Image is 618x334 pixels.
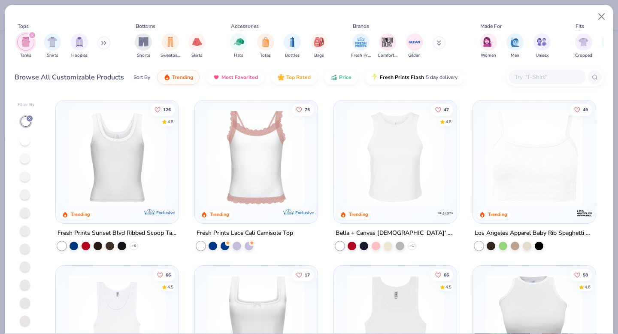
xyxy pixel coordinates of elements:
img: Shirts Image [48,37,58,47]
button: filter button [480,33,497,59]
div: filter for Cropped [575,33,592,59]
img: Los Angeles Apparel logo [576,204,593,222]
div: filter for Fresh Prints [351,33,371,59]
div: filter for Tanks [17,33,34,59]
span: Comfort Colors [378,52,397,59]
img: Bags Image [314,37,324,47]
div: Accessories [231,22,259,30]
button: filter button [575,33,592,59]
div: filter for Men [506,33,524,59]
img: Totes Image [261,37,270,47]
span: Price [339,74,351,81]
img: 2f17400f-c171-45a2-8267-e6dc96c8cdf0 [342,109,448,206]
img: Fresh Prints Image [354,36,367,49]
img: Bottles Image [288,37,297,47]
span: 126 [164,107,171,112]
img: 71f1497f-4462-4500-86fb-9122ae8be1ff [482,109,587,206]
img: Women Image [483,37,493,47]
button: filter button [44,33,61,59]
img: Tanks Image [21,37,30,47]
div: filter for Shorts [135,33,152,59]
span: Exclusive [295,210,314,215]
button: Trending [157,70,200,85]
div: Bottoms [136,22,155,30]
div: Fresh Prints Lace Cali Camisole Top [197,228,293,238]
button: Like [292,269,314,281]
span: Gildan [408,52,421,59]
div: 4.8 [168,118,174,125]
div: filter for Shirts [44,33,61,59]
img: Bella + Canvas logo [437,204,454,222]
span: Tanks [20,52,31,59]
button: Like [431,103,453,115]
div: filter for Women [480,33,497,59]
div: Fresh Prints Sunset Blvd Ribbed Scoop Tank Top [58,228,177,238]
div: Fits [576,22,584,30]
button: Like [292,103,314,115]
img: trending.gif [164,74,170,81]
img: 8c0900a3-79a4-4141-81d1-1965127eeabb [448,109,553,206]
span: 66 [444,273,449,277]
div: filter for Gildan [406,33,423,59]
button: filter button [161,33,180,59]
span: Unisex [536,52,548,59]
span: Women [481,52,496,59]
div: 4.8 [445,118,451,125]
span: Sweatpants [161,52,180,59]
img: TopRated.gif [278,74,285,81]
button: filter button [311,33,328,59]
button: filter button [351,33,371,59]
span: 66 [166,273,171,277]
input: Try "T-Shirt" [514,72,580,82]
div: filter for Comfort Colors [378,33,397,59]
button: Top Rated [271,70,317,85]
span: Hats [234,52,243,59]
span: Most Favorited [221,74,258,81]
img: Shorts Image [139,37,148,47]
div: filter for Bottles [284,33,301,59]
img: Hoodies Image [75,37,84,47]
img: Skirts Image [192,37,202,47]
button: filter button [284,33,301,59]
img: 4f6ac85e-e3c7-4b62-831f-4a4c9f458bcf [64,109,170,206]
button: filter button [406,33,423,59]
button: Most Favorited [206,70,264,85]
span: Shirts [47,52,58,59]
div: Browse All Customizable Products [15,72,124,82]
span: + 1 [410,243,414,248]
div: Tops [18,22,29,30]
span: 49 [583,107,588,112]
div: Filter By [18,102,35,108]
button: Close [594,9,610,25]
button: filter button [533,33,551,59]
button: filter button [257,33,274,59]
span: Hoodies [71,52,88,59]
button: Like [570,269,592,281]
button: Fresh Prints Flash5 day delivery [365,70,464,85]
span: 47 [444,107,449,112]
div: filter for Totes [257,33,274,59]
span: Cropped [575,52,592,59]
button: filter button [71,33,88,59]
button: Like [431,269,453,281]
span: + 6 [132,243,136,248]
img: Comfort Colors Image [381,36,394,49]
div: 4.6 [585,284,591,290]
div: filter for Sweatpants [161,33,180,59]
span: Men [511,52,519,59]
span: Skirts [191,52,203,59]
span: Top Rated [286,74,311,81]
div: Los Angeles Apparel Baby Rib Spaghetti Crop Tank [475,228,594,238]
button: filter button [230,33,247,59]
img: Hats Image [234,37,244,47]
span: Totes [260,52,271,59]
button: Like [570,103,592,115]
span: Bottles [285,52,300,59]
div: 4.5 [168,284,174,290]
img: Unisex Image [537,37,547,47]
div: Sort By [133,73,150,81]
div: filter for Bags [311,33,328,59]
div: filter for Hoodies [71,33,88,59]
img: flash.gif [371,74,378,81]
button: Like [153,269,176,281]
